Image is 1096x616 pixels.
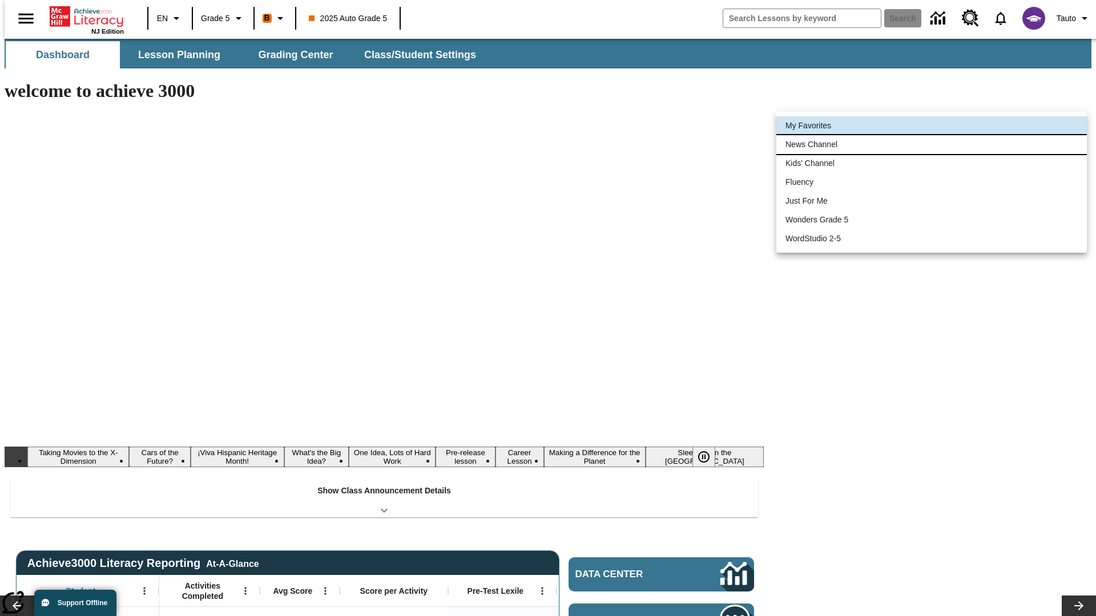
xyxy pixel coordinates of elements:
li: News Channel [776,135,1087,154]
li: Wonders Grade 5 [776,210,1087,229]
li: Kids' Channel [776,154,1087,173]
li: Just For Me [776,192,1087,210]
li: WordStudio 2-5 [776,229,1087,248]
li: My Favorites [776,116,1087,135]
li: Fluency [776,173,1087,192]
